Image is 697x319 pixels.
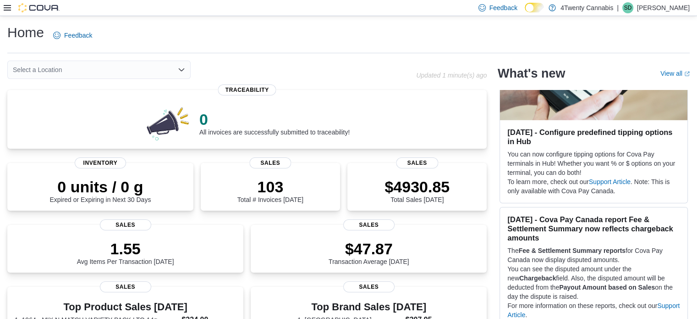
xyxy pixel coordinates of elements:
span: Sales [100,219,151,230]
div: All invoices are successfully submitted to traceability! [199,110,350,136]
span: Sales [100,281,151,292]
p: $4930.85 [384,178,450,196]
svg: External link [684,71,690,77]
a: Support Article [589,178,631,185]
a: Feedback [49,26,96,45]
p: 1.55 [77,240,174,258]
span: Traceability [218,84,276,95]
span: Sales [343,219,395,230]
img: Cova [18,3,60,12]
img: 0 [144,105,192,141]
p: Updated 1 minute(s) ago [416,72,487,79]
p: You can see the disputed amount under the new field. Also, the disputed amount will be deducted f... [507,264,680,301]
strong: Fee & Settlement Summary reports [519,247,626,254]
p: 0 units / 0 g [49,178,151,196]
input: Dark Mode [525,3,544,12]
div: Expired or Expiring in Next 30 Days [49,178,151,203]
div: Transaction Average [DATE] [329,240,409,265]
span: Sales [343,281,395,292]
a: View allExternal link [660,70,690,77]
span: Inventory [75,157,126,168]
a: Support Article [507,302,680,319]
h3: Top Product Sales [DATE] [15,302,236,313]
span: Sales [396,157,438,168]
h3: [DATE] - Configure predefined tipping options in Hub [507,128,680,146]
strong: Chargeback [519,274,556,282]
div: Sue Dhami [622,2,633,13]
span: SD [624,2,632,13]
span: Feedback [489,3,517,12]
p: The for Cova Pay Canada now display disputed amounts. [507,246,680,264]
h3: [DATE] - Cova Pay Canada report Fee & Settlement Summary now reflects chargeback amounts [507,215,680,242]
div: Total # Invoices [DATE] [237,178,303,203]
h3: Top Brand Sales [DATE] [297,302,440,313]
div: Avg Items Per Transaction [DATE] [77,240,174,265]
p: | [617,2,619,13]
p: 103 [237,178,303,196]
div: Total Sales [DATE] [384,178,450,203]
p: $47.87 [329,240,409,258]
h1: Home [7,23,44,42]
p: You can now configure tipping options for Cova Pay terminals in Hub! Whether you want % or $ opti... [507,150,680,177]
strong: Payout Amount based on Sales [559,284,655,291]
button: Open list of options [178,66,185,73]
h2: What's new [498,66,565,81]
span: Sales [249,157,291,168]
p: [PERSON_NAME] [637,2,690,13]
p: To learn more, check out our . Note: This is only available with Cova Pay Canada. [507,177,680,196]
span: Feedback [64,31,92,40]
p: 0 [199,110,350,129]
p: 4Twenty Cannabis [560,2,613,13]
